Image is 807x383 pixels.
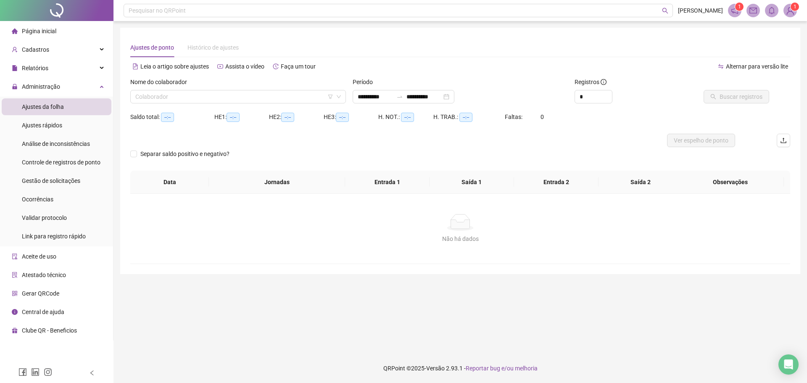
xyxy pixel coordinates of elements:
sup: 1 [735,3,744,11]
span: 1 [738,4,741,10]
span: down [336,94,341,99]
span: file [12,65,18,71]
th: Jornadas [209,171,345,194]
span: linkedin [31,368,40,376]
span: upload [780,137,787,144]
div: HE 1: [214,112,269,122]
span: --:-- [459,113,472,122]
div: Open Intercom Messenger [778,354,799,375]
span: Separar saldo positivo e negativo? [137,149,233,158]
span: Ocorrências [22,196,53,203]
span: Controle de registros de ponto [22,159,100,166]
span: Leia o artigo sobre ajustes [140,63,209,70]
span: Link para registro rápido [22,233,86,240]
span: Versão [426,365,445,372]
div: Não há dados [140,234,780,243]
span: notification [731,7,738,14]
span: Alternar para versão lite [726,63,788,70]
span: --:-- [281,113,294,122]
span: user-add [12,47,18,53]
span: Cadastros [22,46,49,53]
span: --:-- [336,113,349,122]
span: --:-- [161,113,174,122]
span: Faça um tour [281,63,316,70]
span: facebook [18,368,27,376]
img: 91214 [784,4,796,17]
sup: Atualize o seu contato no menu Meus Dados [791,3,799,11]
span: 0 [541,114,544,120]
span: youtube [217,63,223,69]
span: Atestado técnico [22,272,66,278]
span: qrcode [12,291,18,296]
span: Observações [683,177,777,187]
label: Nome do colaborador [130,77,193,87]
span: Ajustes da folha [22,103,64,110]
span: history [273,63,279,69]
span: Reportar bug e/ou melhoria [466,365,538,372]
span: home [12,28,18,34]
button: Ver espelho de ponto [667,134,735,147]
span: Gestão de solicitações [22,177,80,184]
span: bell [768,7,775,14]
div: H. NOT.: [378,112,433,122]
span: info-circle [12,309,18,315]
span: Assista o vídeo [225,63,264,70]
span: Aceite de uso [22,253,56,260]
div: H. TRAB.: [433,112,505,122]
span: Gerar QRCode [22,290,59,297]
span: file-text [132,63,138,69]
span: info-circle [601,79,607,85]
span: search [662,8,668,14]
span: swap-right [396,93,403,100]
span: Histórico de ajustes [187,44,239,51]
span: Página inicial [22,28,56,34]
th: Data [130,171,209,194]
span: [PERSON_NAME] [678,6,723,15]
span: Administração [22,83,60,90]
span: Validar protocolo [22,214,67,221]
div: Saldo total: [130,112,214,122]
div: HE 2: [269,112,324,122]
span: left [89,370,95,376]
th: Entrada 2 [514,171,599,194]
div: HE 3: [324,112,378,122]
span: instagram [44,368,52,376]
span: Faltas: [505,114,524,120]
span: gift [12,328,18,333]
span: Clube QR - Beneficios [22,327,77,334]
th: Saída 1 [430,171,514,194]
span: Ajustes rápidos [22,122,62,129]
span: mail [749,7,757,14]
span: filter [328,94,333,99]
span: lock [12,84,18,90]
span: to [396,93,403,100]
button: Buscar registros [704,90,769,103]
th: Observações [677,171,784,194]
span: Central de ajuda [22,309,64,315]
span: Ajustes de ponto [130,44,174,51]
span: Análise de inconsistências [22,140,90,147]
th: Entrada 1 [345,171,430,194]
span: solution [12,272,18,278]
span: Relatórios [22,65,48,71]
span: swap [718,63,724,69]
span: 1 [794,4,796,10]
span: --:-- [401,113,414,122]
label: Período [353,77,378,87]
footer: QRPoint © 2025 - 2.93.1 - [113,354,807,383]
span: --:-- [227,113,240,122]
span: Registros [575,77,607,87]
th: Saída 2 [599,171,683,194]
span: audit [12,254,18,259]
